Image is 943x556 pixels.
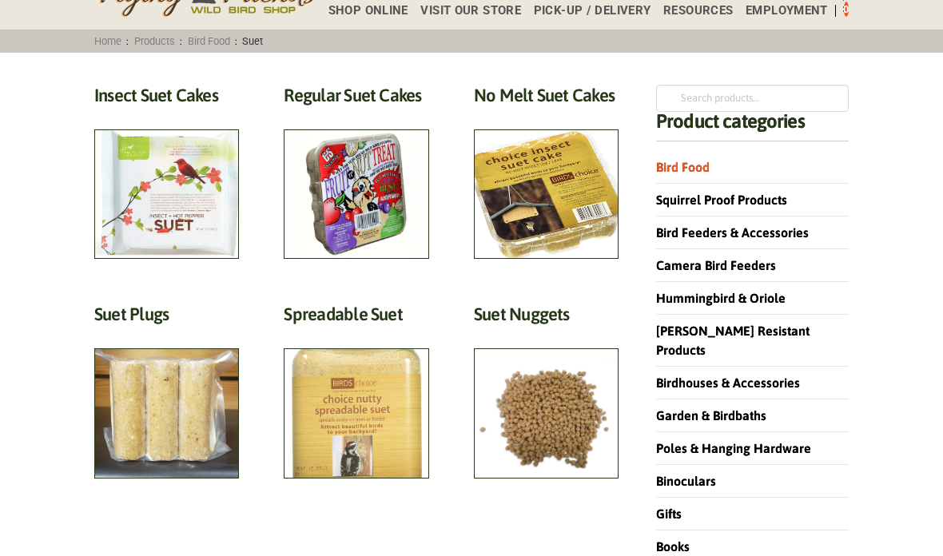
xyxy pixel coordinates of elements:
span: Pick-up / Delivery [534,5,651,17]
a: Shop Online [316,5,408,17]
h2: Insect Suet Cakes [94,85,239,114]
a: Pick-up / Delivery [521,5,651,17]
span: Shop Online [328,5,408,17]
h2: No Melt Suet Cakes [474,85,619,114]
a: Visit product category No Melt Suet Cakes [474,85,619,260]
a: Home [90,35,127,47]
h2: Suet Nuggets [474,304,619,333]
span: : : : [90,35,269,47]
a: Garden & Birdbaths [656,408,766,423]
a: Visit product category Regular Suet Cakes [284,85,428,260]
span: Visit Our Store [420,5,521,17]
span: Employment [746,5,828,17]
a: Visit product category Spreadable Suet [284,304,428,479]
a: Employment [733,5,827,17]
a: Visit product category Suet Plugs [94,304,239,479]
h2: Regular Suet Cakes [284,85,428,114]
h4: Product categories [656,112,849,141]
a: Gifts [656,506,682,521]
a: Camera Bird Feeders [656,258,776,272]
a: Squirrel Proof Products [656,193,787,207]
a: Poles & Hanging Hardware [656,441,811,455]
a: Birdhouses & Accessories [656,375,800,390]
a: Resources [651,5,733,17]
span: Resources [663,5,733,17]
a: Hummingbird & Oriole [656,291,786,305]
a: Visit product category Suet Nuggets [474,304,619,479]
a: Books [656,539,690,554]
span: 0 [843,3,849,15]
a: [PERSON_NAME] Resistant Products [656,324,810,357]
a: Products [129,35,180,47]
h2: Spreadable Suet [284,304,428,333]
a: Bird Food [182,35,235,47]
span: Suet [237,35,269,47]
a: Bird Food [656,160,710,174]
a: Binoculars [656,474,716,488]
a: Visit product category Insect Suet Cakes [94,85,239,260]
a: Visit Our Store [408,5,520,17]
h2: Suet Plugs [94,304,239,333]
input: Search products… [656,85,849,112]
a: Bird Feeders & Accessories [656,225,809,240]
